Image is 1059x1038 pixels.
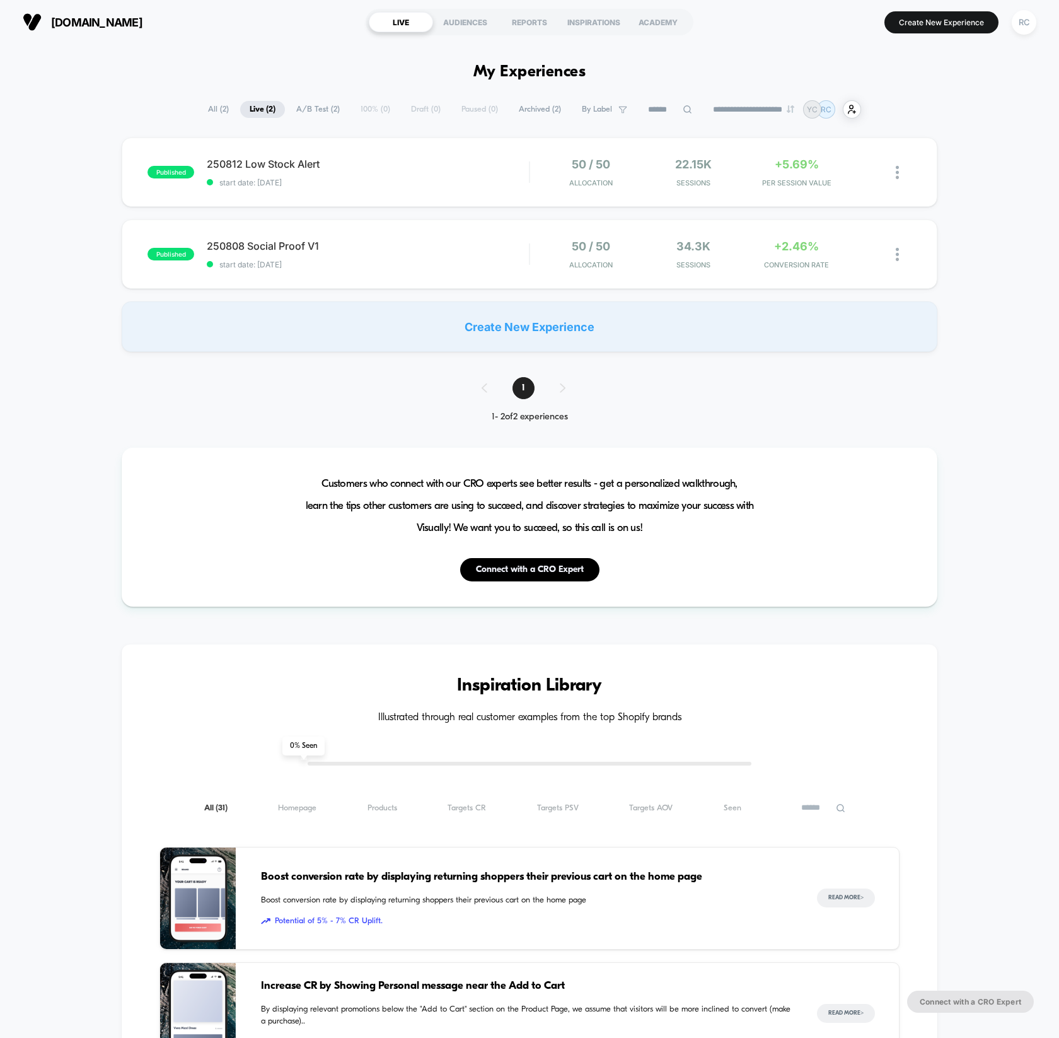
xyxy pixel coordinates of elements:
span: Live ( 2 ) [240,101,285,118]
img: close [896,248,899,261]
button: [DOMAIN_NAME] [19,12,146,32]
span: Sessions [645,178,742,187]
span: Allocation [569,260,613,269]
span: start date: [DATE] [207,260,529,269]
span: All ( 2 ) [199,101,238,118]
span: 22.15k [675,158,712,171]
div: AUDIENCES [433,12,497,32]
img: close [896,166,899,179]
span: +2.46% [774,240,819,253]
div: Duration [391,281,425,294]
span: [DOMAIN_NAME] [51,16,142,29]
span: Targets AOV [629,803,673,813]
span: Archived ( 2 ) [509,101,570,118]
span: 34.3k [676,240,710,253]
h3: Inspiration Library [159,676,900,696]
button: Play, NEW DEMO 2025-VEED.mp4 [255,137,286,167]
input: Seek [9,260,533,272]
span: Seen [724,803,741,813]
span: Sessions [645,260,742,269]
button: Play, NEW DEMO 2025-VEED.mp4 [6,277,26,298]
div: Current time [361,281,390,294]
button: Connect with a CRO Expert [460,558,599,581]
span: Products [367,803,397,813]
img: end [787,105,794,113]
span: published [148,166,194,178]
div: ACADEMY [626,12,690,32]
span: ( 31 ) [216,804,228,812]
span: A/B Test ( 2 ) [287,101,349,118]
img: Visually logo [23,13,42,32]
span: +5.69% [775,158,819,171]
button: Read More> [817,889,875,907]
span: 250812 Low Stock Alert [207,158,529,170]
span: 250808 Social Proof V1 [207,240,529,252]
input: Volume [449,282,487,294]
span: 50 / 50 [572,240,610,253]
span: 1 [512,377,535,399]
span: PER SESSION VALUE [748,178,845,187]
button: Create New Experience [884,11,998,33]
div: INSPIRATIONS [562,12,626,32]
span: By Label [582,105,612,114]
div: RC [1012,10,1036,35]
h1: My Experiences [473,63,586,81]
button: RC [1008,9,1040,35]
span: Increase CR by Showing Personal message near the Add to Cart [261,978,792,994]
div: 1 - 2 of 2 experiences [469,412,591,423]
div: REPORTS [497,12,562,32]
span: By displaying relevant promotions below the "Add to Cart" section on the Product Page, we assume ... [261,1003,792,1028]
span: Customers who connect with our CRO experts see better results - get a personalized walkthrough, l... [306,473,754,539]
img: Boost conversion rate by displaying returning shoppers their previous cart on the home page [160,848,236,949]
p: YC [807,105,818,114]
div: LIVE [369,12,433,32]
span: 50 / 50 [572,158,610,171]
span: Homepage [278,803,316,813]
h4: Illustrated through real customer examples from the top Shopify brands [159,712,900,724]
div: Create New Experience [122,301,937,352]
span: Targets PSV [537,803,579,813]
span: All [204,803,228,813]
span: Boost conversion rate by displaying returning shoppers their previous cart on the home page [261,894,792,907]
button: Connect with a CRO Expert [907,991,1034,1013]
span: start date: [DATE] [207,178,529,187]
span: Boost conversion rate by displaying returning shoppers their previous cart on the home page [261,869,792,885]
span: published [148,248,194,260]
button: Read More> [817,1004,875,1023]
p: RC [821,105,831,114]
span: 0 % Seen [282,737,325,755]
span: Allocation [569,178,613,187]
span: CONVERSION RATE [748,260,845,269]
span: Potential of 5% - 7% CR Uplift. [261,915,792,928]
span: Targets CR [448,803,486,813]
